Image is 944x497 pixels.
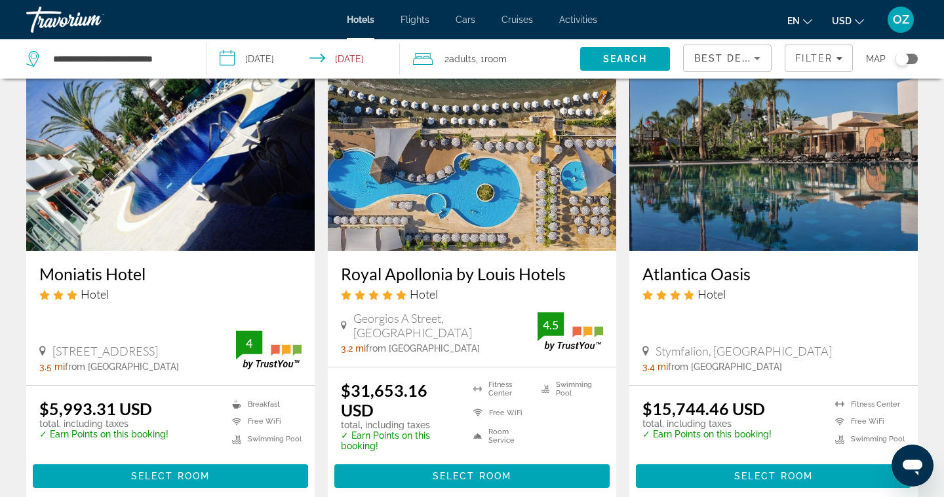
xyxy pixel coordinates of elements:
a: Travorium [26,3,157,37]
p: total, including taxes [39,418,168,429]
button: Toggle map [886,53,918,65]
button: Change language [787,11,812,30]
li: Swimming Pool [226,433,302,445]
span: Filter [795,53,833,64]
a: Atlantica Oasis [642,264,905,284]
button: Change currency [832,11,864,30]
button: Search [580,47,670,71]
li: Fitness Center [829,399,905,410]
button: Select Room [636,464,911,488]
span: Best Deals [694,53,762,64]
div: 4 star Hotel [642,287,905,301]
a: Hotels [347,14,374,25]
li: Free WiFi [467,404,535,421]
span: 3.5 mi [39,361,65,372]
a: Select Room [636,467,911,481]
li: Free WiFi [829,416,905,428]
div: 4 [236,335,262,351]
a: Select Room [334,467,610,481]
img: TrustYou guest rating badge [538,312,603,351]
img: Moniatis Hotel [26,41,315,251]
span: Select Room [131,471,210,481]
span: OZ [893,13,909,26]
span: Select Room [734,471,813,481]
span: Search [603,54,648,64]
span: [STREET_ADDRESS] [52,344,158,358]
ins: $15,744.46 USD [642,399,765,418]
span: Georgios A Street, [GEOGRAPHIC_DATA] [353,311,538,340]
a: Moniatis Hotel [39,264,302,284]
p: ✓ Earn Points on this booking! [642,429,772,439]
a: Cars [456,14,475,25]
button: User Menu [884,6,918,33]
div: 5 star Hotel [341,287,603,301]
span: Adults [449,54,476,64]
span: 2 [444,50,476,68]
span: Hotel [698,287,726,301]
p: total, including taxes [642,418,772,429]
input: Search hotel destination [52,49,186,69]
img: TrustYou guest rating badge [236,331,302,369]
li: Breakfast [226,399,302,410]
img: Royal Apollonia by Louis Hotels [328,41,616,251]
button: Filters [785,45,853,72]
div: 3 star Hotel [39,287,302,301]
span: from [GEOGRAPHIC_DATA] [366,343,480,354]
button: Travelers: 2 adults, 0 children [400,39,580,79]
span: , 1 [476,50,507,68]
a: Cruises [501,14,533,25]
mat-select: Sort by [694,50,760,66]
img: Atlantica Oasis [629,41,918,251]
a: Activities [559,14,597,25]
li: Fitness Center [467,380,535,397]
li: Swimming Pool [829,433,905,445]
span: USD [832,16,852,26]
p: ✓ Earn Points on this booking! [39,429,168,439]
li: Swimming Pool [535,380,603,397]
iframe: Кнопка запуска окна обмена сообщениями [892,445,934,487]
ins: $5,993.31 USD [39,399,152,418]
ins: $31,653.16 USD [341,380,427,420]
div: 4.5 [538,317,564,333]
p: total, including taxes [341,420,457,430]
li: Free WiFi [226,416,302,428]
button: Select Room [33,464,308,488]
span: Hotel [410,287,438,301]
span: Room [484,54,507,64]
a: Royal Apollonia by Louis Hotels [341,264,603,284]
p: ✓ Earn Points on this booking! [341,430,457,451]
span: Map [866,50,886,68]
span: en [787,16,800,26]
a: Flights [401,14,429,25]
span: 3.2 mi [341,343,366,354]
button: Select check in and out date [206,39,400,79]
li: Room Service [467,428,535,445]
span: Hotel [81,287,109,301]
span: 3.4 mi [642,361,668,372]
span: from [GEOGRAPHIC_DATA] [668,361,782,372]
a: Select Room [33,467,308,481]
span: from [GEOGRAPHIC_DATA] [65,361,179,372]
span: Select Room [433,471,511,481]
span: Stymfalion, [GEOGRAPHIC_DATA] [656,344,832,358]
button: Select Room [334,464,610,488]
